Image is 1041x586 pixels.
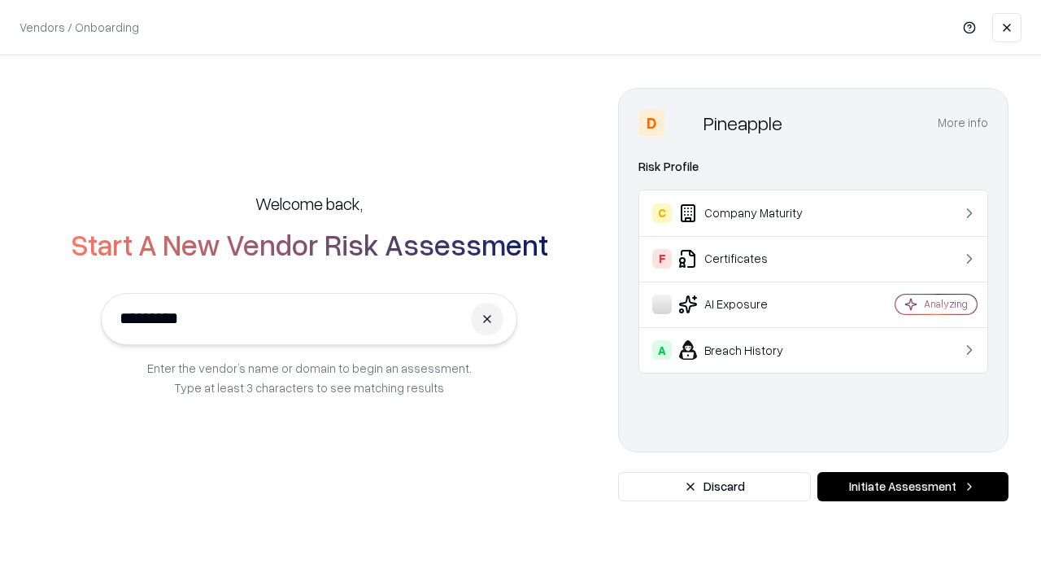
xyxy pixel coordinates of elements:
[671,110,697,136] img: Pineapple
[652,203,672,223] div: C
[618,472,811,501] button: Discard
[652,249,672,269] div: F
[652,249,847,269] div: Certificates
[652,340,672,360] div: A
[20,19,139,36] p: Vendors / Onboarding
[71,228,548,260] h2: Start A New Vendor Risk Assessment
[638,110,664,136] div: D
[924,297,968,311] div: Analyzing
[255,192,363,215] h5: Welcome back,
[652,295,847,314] div: AI Exposure
[938,108,988,138] button: More info
[703,110,782,136] div: Pineapple
[147,358,472,397] p: Enter the vendor’s name or domain to begin an assessment. Type at least 3 characters to see match...
[652,340,847,360] div: Breach History
[817,472,1008,501] button: Initiate Assessment
[652,203,847,223] div: Company Maturity
[638,157,988,177] div: Risk Profile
